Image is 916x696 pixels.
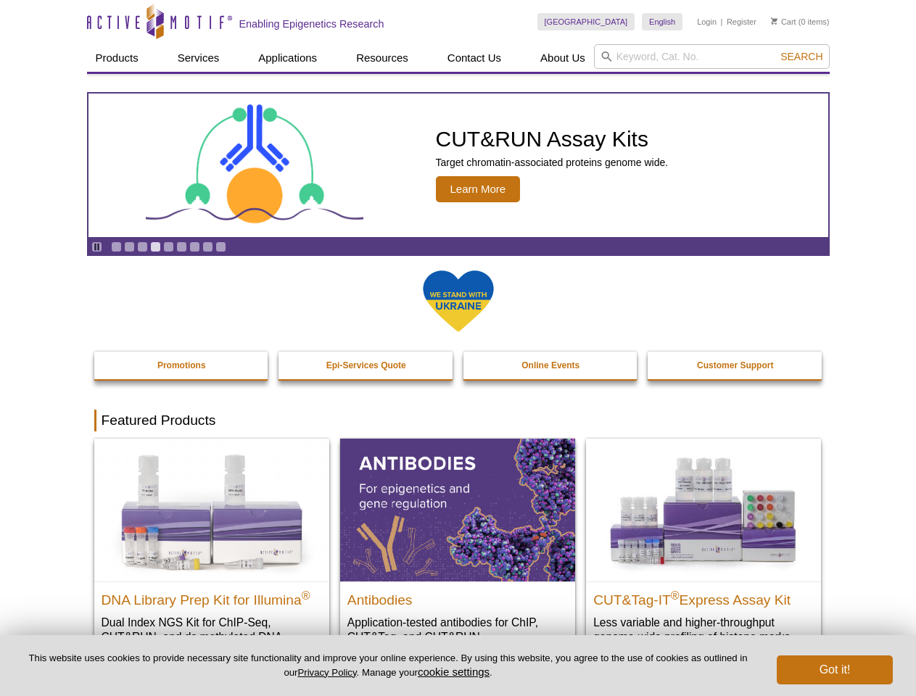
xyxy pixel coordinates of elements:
a: Epi-Services Quote [278,352,454,379]
strong: Epi-Services Quote [326,360,406,370]
p: Target chromatin-associated proteins genome wide. [436,156,669,169]
li: (0 items) [771,13,830,30]
article: CUT&RUN Assay Kits [88,94,828,237]
span: Search [780,51,822,62]
a: CUT&Tag-IT® Express Assay Kit CUT&Tag-IT®Express Assay Kit Less variable and higher-throughput ge... [586,439,821,658]
h2: CUT&Tag-IT Express Assay Kit [593,586,814,608]
h2: Enabling Epigenetics Research [239,17,384,30]
a: English [642,13,682,30]
strong: Customer Support [697,360,773,370]
a: Go to slide 4 [150,241,161,252]
img: CUT&RUN Assay Kits [146,99,363,232]
a: Toggle autoplay [91,241,102,252]
a: DNA Library Prep Kit for Illumina DNA Library Prep Kit for Illumina® Dual Index NGS Kit for ChIP-... [94,439,329,673]
sup: ® [302,589,310,601]
a: Contact Us [439,44,510,72]
img: All Antibodies [340,439,575,581]
h2: CUT&RUN Assay Kits [436,128,669,150]
h2: Featured Products [94,410,822,431]
a: Resources [347,44,417,72]
a: Customer Support [648,352,823,379]
a: Go to slide 6 [176,241,187,252]
a: Products [87,44,147,72]
button: Got it! [777,655,893,684]
h2: DNA Library Prep Kit for Illumina [102,586,322,608]
img: Your Cart [771,17,777,25]
p: Less variable and higher-throughput genome-wide profiling of histone marks​. [593,615,814,645]
a: Go to slide 9 [215,241,226,252]
a: Services [169,44,228,72]
a: Go to slide 8 [202,241,213,252]
p: Dual Index NGS Kit for ChIP-Seq, CUT&RUN, and ds methylated DNA assays. [102,615,322,659]
a: Go to slide 1 [111,241,122,252]
a: Promotions [94,352,270,379]
a: Online Events [463,352,639,379]
img: CUT&Tag-IT® Express Assay Kit [586,439,821,581]
h2: Antibodies [347,586,568,608]
sup: ® [671,589,680,601]
a: About Us [532,44,594,72]
a: Go to slide 5 [163,241,174,252]
a: [GEOGRAPHIC_DATA] [537,13,635,30]
img: DNA Library Prep Kit for Illumina [94,439,329,581]
a: All Antibodies Antibodies Application-tested antibodies for ChIP, CUT&Tag, and CUT&RUN. [340,439,575,658]
input: Keyword, Cat. No. [594,44,830,69]
a: Cart [771,17,796,27]
a: Go to slide 7 [189,241,200,252]
img: We Stand With Ukraine [422,269,495,333]
li: | [721,13,723,30]
a: Privacy Policy [297,667,356,678]
p: Application-tested antibodies for ChIP, CUT&Tag, and CUT&RUN. [347,615,568,645]
a: Register [727,17,756,27]
p: This website uses cookies to provide necessary site functionality and improve your online experie... [23,652,753,679]
span: Learn More [436,176,521,202]
a: Go to slide 3 [137,241,148,252]
a: Go to slide 2 [124,241,135,252]
strong: Online Events [521,360,579,370]
a: Login [697,17,717,27]
button: cookie settings [418,666,490,678]
a: Applications [249,44,326,72]
a: CUT&RUN Assay Kits CUT&RUN Assay Kits Target chromatin-associated proteins genome wide. Learn More [88,94,828,237]
button: Search [776,50,827,63]
strong: Promotions [157,360,206,370]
